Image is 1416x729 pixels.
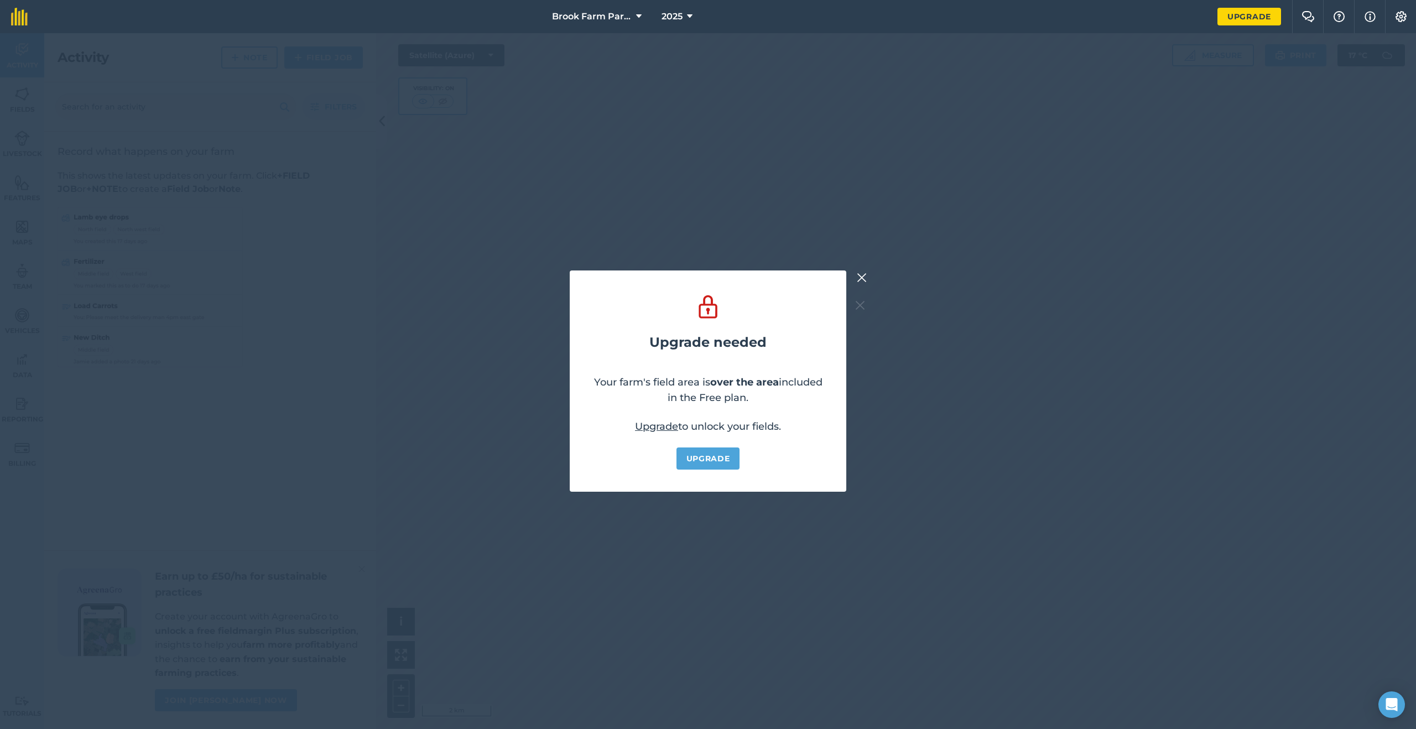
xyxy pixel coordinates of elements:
[1365,10,1376,23] img: svg+xml;base64,PHN2ZyB4bWxucz0iaHR0cDovL3d3dy53My5vcmcvMjAwMC9zdmciIHdpZHRoPSIxNyIgaGVpZ2h0PSIxNy...
[662,10,683,23] span: 2025
[1332,11,1346,22] img: A question mark icon
[635,420,678,433] a: Upgrade
[1302,11,1315,22] img: Two speech bubbles overlapping with the left bubble in the forefront
[1394,11,1408,22] img: A cog icon
[710,376,779,388] strong: over the area
[552,10,632,23] span: Brook Farm Partnership
[1217,8,1281,25] a: Upgrade
[649,335,767,350] h2: Upgrade needed
[857,271,867,284] img: svg+xml;base64,PHN2ZyB4bWxucz0iaHR0cDovL3d3dy53My5vcmcvMjAwMC9zdmciIHdpZHRoPSIyMiIgaGVpZ2h0PSIzMC...
[1378,691,1405,718] div: Open Intercom Messenger
[635,419,781,434] p: to unlock your fields.
[11,8,28,25] img: fieldmargin Logo
[676,447,740,470] a: Upgrade
[592,374,824,405] p: Your farm's field area is included in the Free plan.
